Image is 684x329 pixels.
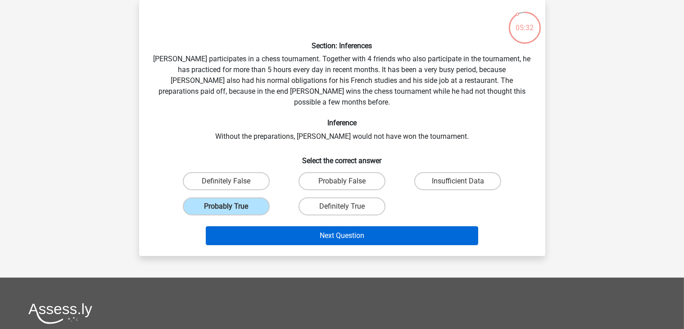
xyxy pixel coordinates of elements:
label: Insufficient Data [414,172,501,190]
label: Probably False [299,172,385,190]
h6: Select the correct answer [154,149,531,165]
h6: Inference [154,119,531,127]
label: Definitely True [299,197,385,215]
div: 05:32 [508,11,542,33]
img: Assessly logo [28,303,92,324]
div: [PERSON_NAME] participates in a chess tournament. Together with 4 friends who also participate in... [143,7,542,249]
button: Next Question [206,226,478,245]
label: Probably True [183,197,270,215]
label: Definitely False [183,172,270,190]
h6: Section: Inferences [154,41,531,50]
